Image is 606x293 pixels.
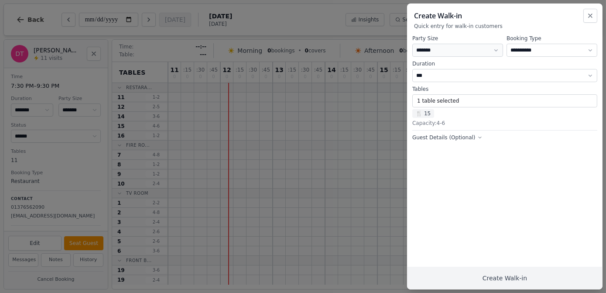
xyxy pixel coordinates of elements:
[414,10,596,21] h2: Create Walk-in
[416,110,422,117] span: 🍴
[412,109,434,118] span: 15
[407,267,603,290] button: Create Walk-in
[412,35,503,42] label: Party Size
[412,60,597,67] label: Duration
[412,134,483,141] button: Guest Details (Optional)
[412,86,597,93] label: Tables
[414,23,596,30] p: Quick entry for walk-in customers
[412,120,597,127] div: Capacity: 4 - 6
[412,94,597,107] button: 1 table selected
[507,35,597,42] label: Booking Type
